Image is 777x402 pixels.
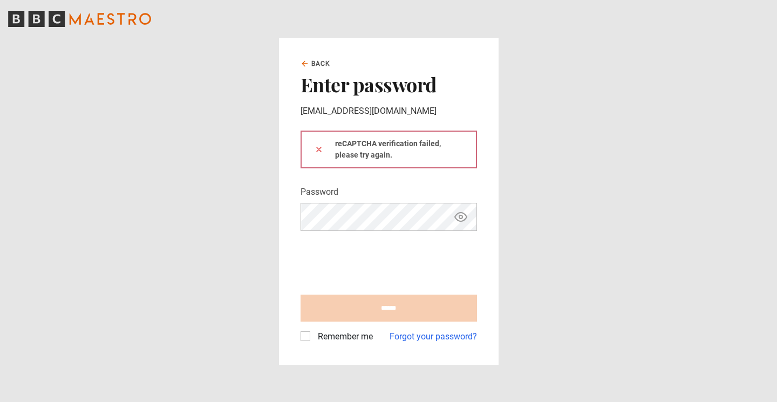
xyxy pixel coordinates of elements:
[301,131,477,168] div: reCAPTCHA verification failed, please try again.
[301,59,331,69] a: Back
[301,105,477,118] p: [EMAIL_ADDRESS][DOMAIN_NAME]
[301,240,465,282] iframe: reCAPTCHA
[8,11,151,27] svg: BBC Maestro
[452,208,470,227] button: Show password
[301,186,338,199] label: Password
[390,330,477,343] a: Forgot your password?
[313,330,373,343] label: Remember me
[311,59,331,69] span: Back
[301,73,477,96] h2: Enter password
